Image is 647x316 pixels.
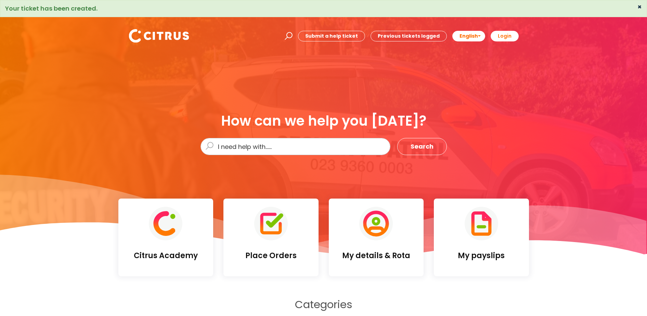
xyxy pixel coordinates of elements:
h4: Place Orders [229,251,313,260]
h4: Citrus Academy [124,251,208,260]
a: Submit a help ticket [298,31,365,41]
h4: My details & Rota [334,251,418,260]
button: × [637,4,642,10]
span: English [460,33,478,39]
a: Citrus Academy [118,199,213,276]
a: My details & Rota [329,199,424,276]
a: Previous tickets logged [371,31,447,41]
h2: Categories [118,298,529,311]
div: How can we help you [DATE]? [200,113,447,128]
h4: My payslips [439,251,523,260]
a: Login [491,31,519,41]
button: Search [397,138,447,155]
span: Search [411,141,434,152]
input: I need help with...... [200,138,390,155]
b: Login [498,33,512,39]
a: My payslips [434,199,529,276]
a: Place Orders [223,199,319,276]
